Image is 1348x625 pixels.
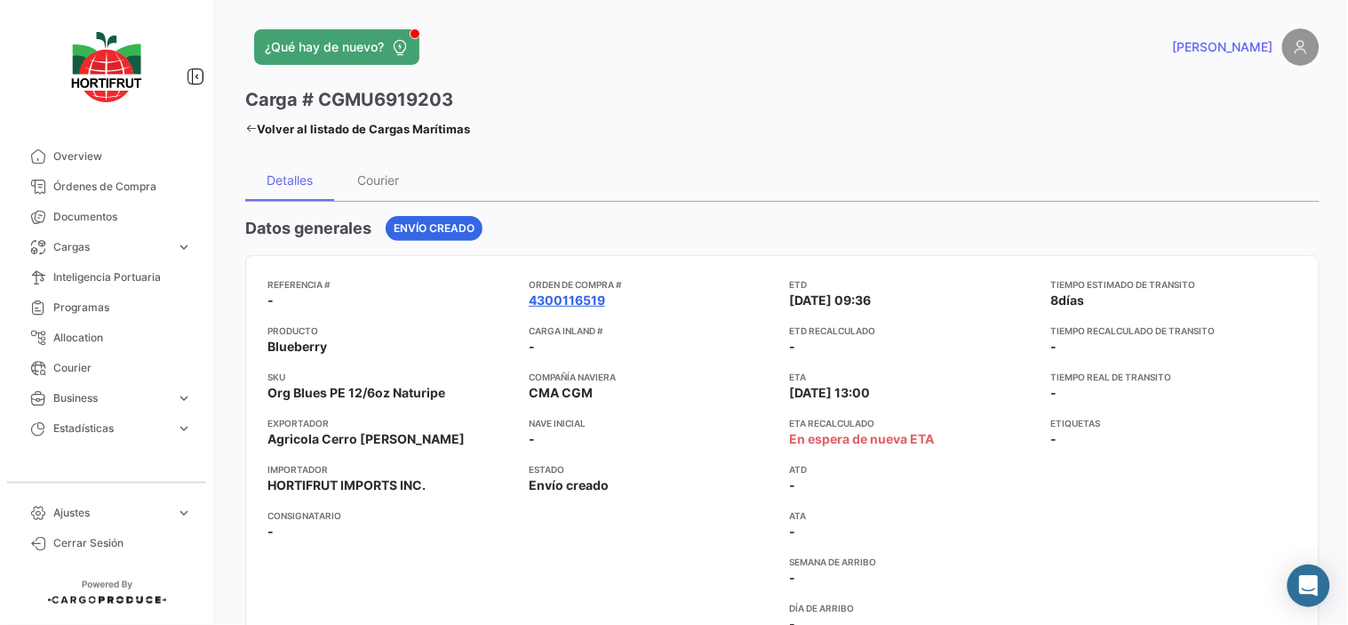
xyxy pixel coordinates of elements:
span: expand_more [176,421,192,437]
div: Abrir Intercom Messenger [1288,565,1330,607]
span: [DATE] 09:36 [790,292,872,309]
span: Estadísticas [53,421,169,437]
button: ¿Qué hay de nuevo? [254,29,419,65]
span: HORTIFRUT IMPORTS INC. [267,477,426,494]
app-card-info-title: Consignatario [267,509,514,523]
span: - [529,430,535,448]
app-card-info-title: Orden de Compra # [529,277,776,292]
span: - [790,477,796,494]
a: 4300116519 [529,292,605,309]
a: Volver al listado de Cargas Marítimas [245,116,470,141]
span: Allocation [53,330,192,346]
span: Org Blues PE 12/6oz Naturipe [267,384,445,402]
span: - [1050,385,1057,400]
app-card-info-title: Carga inland # [529,324,776,338]
span: Documentos [53,209,192,225]
span: expand_more [176,390,192,406]
app-card-info-title: Semana de Arribo [790,555,1037,569]
span: Ajustes [53,505,169,521]
h4: Datos generales [245,216,371,241]
div: Detalles [267,172,313,188]
span: Business [53,390,169,406]
span: Envío creado [394,220,475,236]
span: Cerrar Sesión [53,535,192,551]
app-card-info-title: ATD [790,462,1037,477]
a: Órdenes de Compra [14,172,199,202]
a: Programas [14,292,199,323]
span: CMA CGM [529,384,593,402]
span: - [1050,339,1057,354]
app-card-info-title: Nave inicial [529,416,776,430]
a: Inteligencia Portuaria [14,262,199,292]
span: - [267,523,274,541]
app-card-info-title: ETD [790,277,1037,292]
div: Courier [358,172,400,188]
app-card-info-title: Exportador [267,416,514,430]
app-card-info-title: Tiempo real de transito [1050,370,1297,384]
a: Overview [14,141,199,172]
app-card-info-title: Referencia # [267,277,514,292]
span: expand_more [176,239,192,255]
a: Allocation [14,323,199,353]
span: En espera de nueva ETA [790,430,935,448]
img: placeholder-user.png [1282,28,1320,66]
app-card-info-title: ETA Recalculado [790,416,1037,430]
app-card-info-title: Importador [267,462,514,477]
app-card-info-title: Compañía naviera [529,370,776,384]
app-card-info-title: Etiquetas [1050,416,1297,430]
span: Programas [53,300,192,316]
span: expand_more [176,505,192,521]
span: ¿Qué hay de nuevo? [265,38,384,56]
a: Documentos [14,202,199,232]
a: Courier [14,353,199,383]
h3: Carga # CGMU6919203 [245,87,453,112]
span: Cargas [53,239,169,255]
span: Inteligencia Portuaria [53,269,192,285]
span: - [1050,430,1057,448]
span: - [790,569,796,587]
span: - [267,292,274,309]
span: días [1058,292,1084,308]
app-card-info-title: ATA [790,509,1037,523]
app-card-info-title: Día de Arribo [790,601,1037,615]
span: [DATE] 13:00 [790,384,871,402]
span: [PERSON_NAME] [1173,38,1273,56]
span: Courier [53,360,192,376]
span: - [790,523,796,541]
app-card-info-title: ETA [790,370,1037,384]
span: 8 [1050,292,1058,308]
span: Agricola Cerro [PERSON_NAME] [267,430,465,448]
img: logo-hortifrut.svg [62,21,151,113]
app-card-info-title: Tiempo estimado de transito [1050,277,1297,292]
span: Órdenes de Compra [53,179,192,195]
app-card-info-title: SKU [267,370,514,384]
span: Envío creado [529,477,609,494]
app-card-info-title: Estado [529,462,776,477]
span: - [790,339,796,354]
app-card-info-title: Producto [267,324,514,338]
app-card-info-title: ETD Recalculado [790,324,1037,338]
span: Overview [53,148,192,164]
app-card-info-title: Tiempo recalculado de transito [1050,324,1297,338]
span: Blueberry [267,338,327,356]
